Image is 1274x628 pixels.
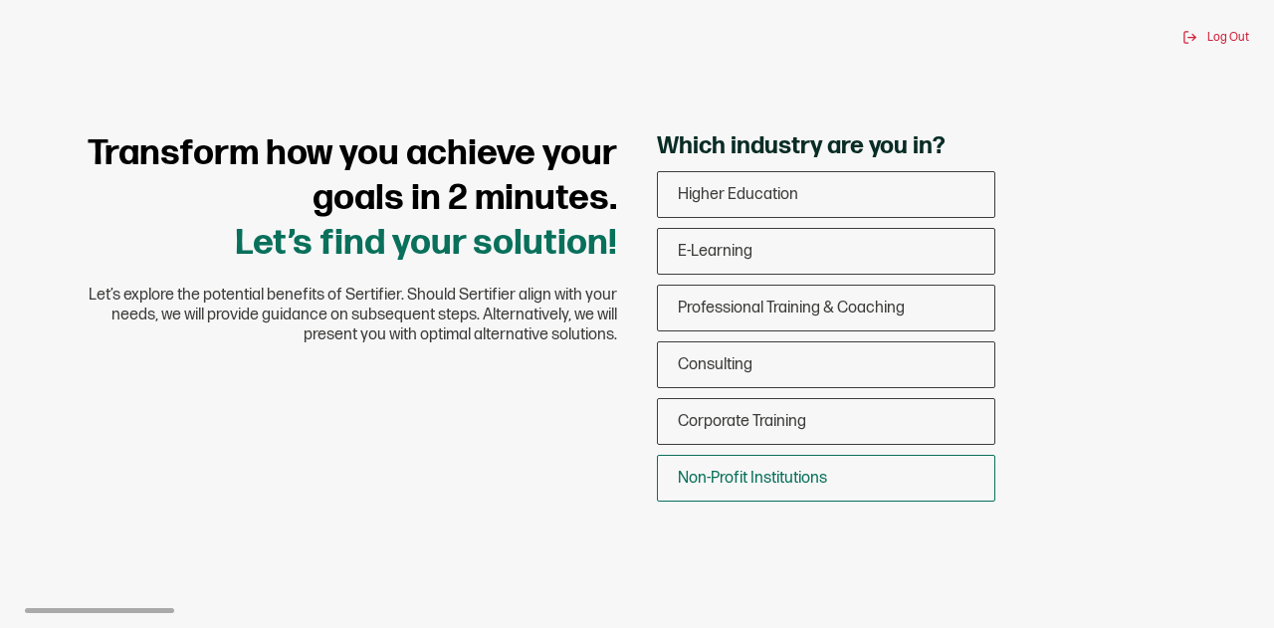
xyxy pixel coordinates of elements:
span: E-Learning [678,242,752,261]
span: Non-Profit Institutions [678,469,827,488]
iframe: Chat Widget [1174,532,1274,628]
span: Log Out [1207,30,1249,45]
span: Which industry are you in? [657,131,946,161]
span: Transform how you achieve your goals in 2 minutes. [88,132,617,220]
span: Let’s explore the potential benefits of Sertifier. Should Sertifier align with your needs, we wil... [60,286,617,345]
span: Higher Education [678,185,798,204]
span: Corporate Training [678,412,806,431]
h1: Let’s find your solution! [60,131,617,266]
span: Consulting [678,355,752,374]
span: Professional Training & Coaching [678,299,905,317]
